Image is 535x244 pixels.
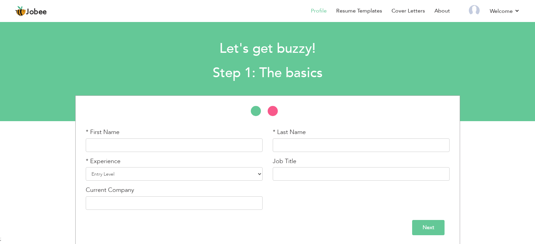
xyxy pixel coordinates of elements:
[336,7,382,15] a: Resume Templates
[86,157,121,166] label: * Experience
[15,6,47,17] a: Jobee
[273,128,306,137] label: * Last Name
[72,64,463,82] h2: Step 1: The basics
[26,8,47,16] span: Jobee
[412,220,445,235] input: Next
[434,7,450,15] a: About
[15,6,26,17] img: jobee.io
[86,128,119,137] label: * First Name
[490,7,520,15] a: Welcome
[273,157,296,166] label: Job Title
[392,7,425,15] a: Cover Letters
[72,40,463,58] h1: Let's get buzzy!
[311,7,327,15] a: Profile
[469,5,480,16] img: Profile Img
[86,186,134,195] label: Current Company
